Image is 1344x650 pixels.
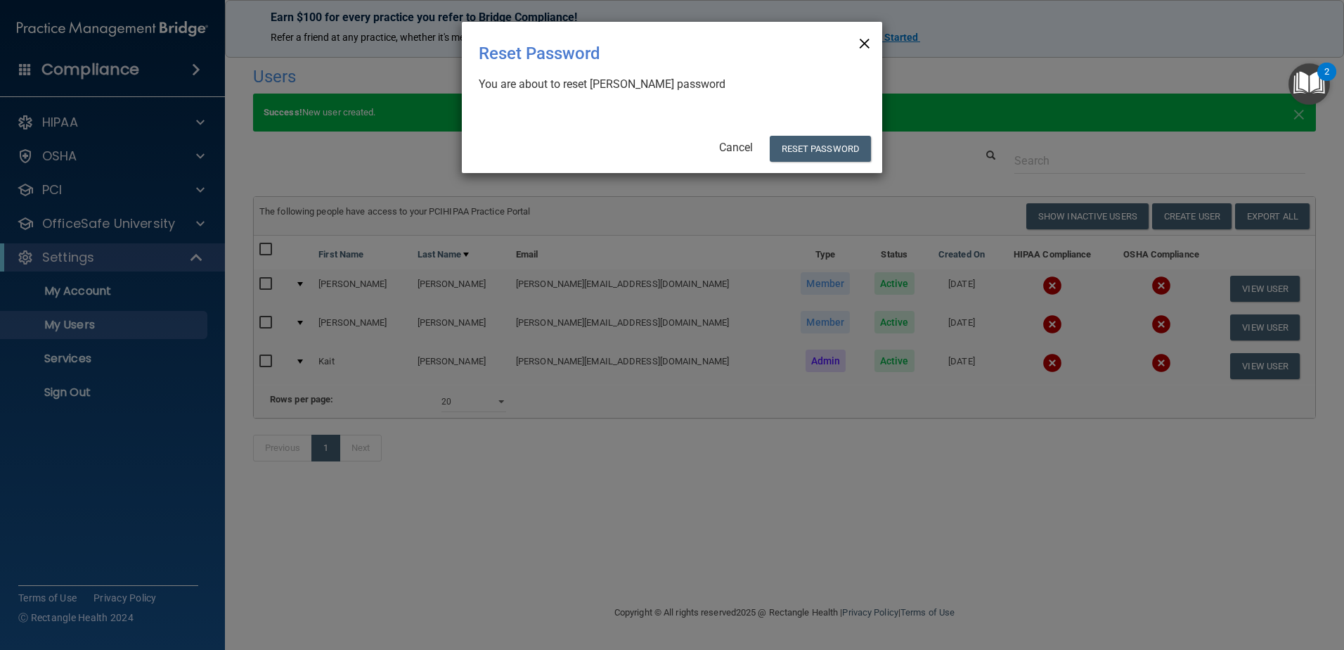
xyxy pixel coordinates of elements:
a: Cancel [719,141,753,154]
span: × [858,27,871,56]
div: Reset Password [479,33,808,74]
div: 2 [1324,72,1329,90]
div: You are about to reset [PERSON_NAME] password [479,77,854,92]
button: Open Resource Center, 2 new notifications [1288,63,1330,105]
button: Reset Password [770,136,871,162]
